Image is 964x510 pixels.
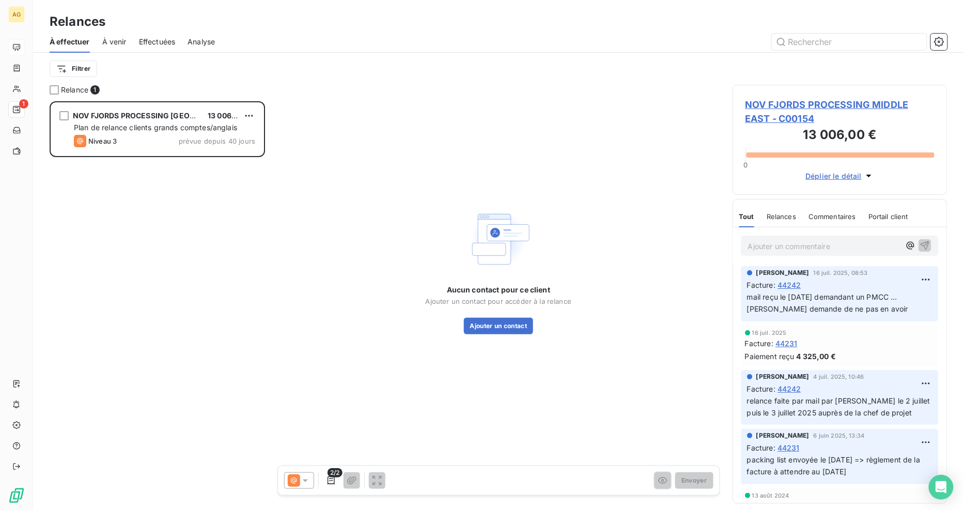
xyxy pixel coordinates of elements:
span: Relances [767,212,796,221]
span: Commentaires [808,212,856,221]
button: Déplier le détail [802,170,877,182]
span: [PERSON_NAME] [757,268,810,277]
h3: Relances [50,12,105,31]
span: 1 [19,99,28,109]
span: 16 juil. 2025, 08:53 [814,270,868,276]
span: Facture : [748,383,776,394]
span: Facture : [748,280,776,290]
span: [PERSON_NAME] [757,431,810,440]
button: Filtrer [50,60,97,77]
span: prévue depuis 40 jours [179,137,255,145]
span: 4 325,00 € [797,351,836,362]
span: Portail client [868,212,908,221]
span: Paiement reçu [745,351,795,362]
span: 1 [90,85,100,95]
button: Ajouter un contact [464,318,534,334]
span: mail reçu le [DATE] demandant un PMCC ... [PERSON_NAME] demande de ne pas en avoir [748,292,909,313]
span: Facture : [745,338,774,349]
span: Effectuées [139,37,176,47]
button: Envoyer [675,472,713,489]
span: 16 juil. 2025 [753,330,787,336]
span: [PERSON_NAME] [757,372,810,381]
span: relance faite par mail par [PERSON_NAME] le 2 juillet puis le 3 juillet 2025 auprès de la chef de... [748,396,933,417]
span: Facture : [748,442,776,453]
div: Open Intercom Messenger [929,475,954,500]
div: AG [8,6,25,23]
span: 6 juin 2025, 13:34 [814,432,865,439]
h3: 13 006,00 € [745,126,935,146]
span: 4 juil. 2025, 10:46 [814,374,864,380]
span: Analyse [188,37,215,47]
span: 13 006,00 € [208,111,251,120]
span: 0 [743,161,748,169]
span: Niveau 3 [88,137,117,145]
span: 44242 [778,280,802,290]
span: Plan de relance clients grands comptes/anglais [74,123,237,132]
span: Relance [61,85,88,95]
span: 13 août 2024 [753,492,790,499]
span: 2/2 [328,468,342,477]
span: 44231 [776,338,798,349]
img: Logo LeanPay [8,487,25,504]
span: À effectuer [50,37,90,47]
span: NOV FJORDS PROCESSING [GEOGRAPHIC_DATA] [73,111,247,120]
span: 44242 [778,383,802,394]
span: Ajouter un contact pour accéder à la relance [426,297,572,305]
span: À venir [102,37,127,47]
span: NOV FJORDS PROCESSING MIDDLE EAST - C00154 [745,98,935,126]
img: Empty state [465,206,532,272]
span: Aucun contact pour ce client [447,285,550,295]
span: Tout [739,212,755,221]
span: Déplier le détail [805,171,862,181]
span: packing list envoyée le [DATE] => règlement de la facture à attendre au [DATE] [748,455,923,476]
input: Rechercher [772,34,927,50]
span: 44231 [778,442,800,453]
